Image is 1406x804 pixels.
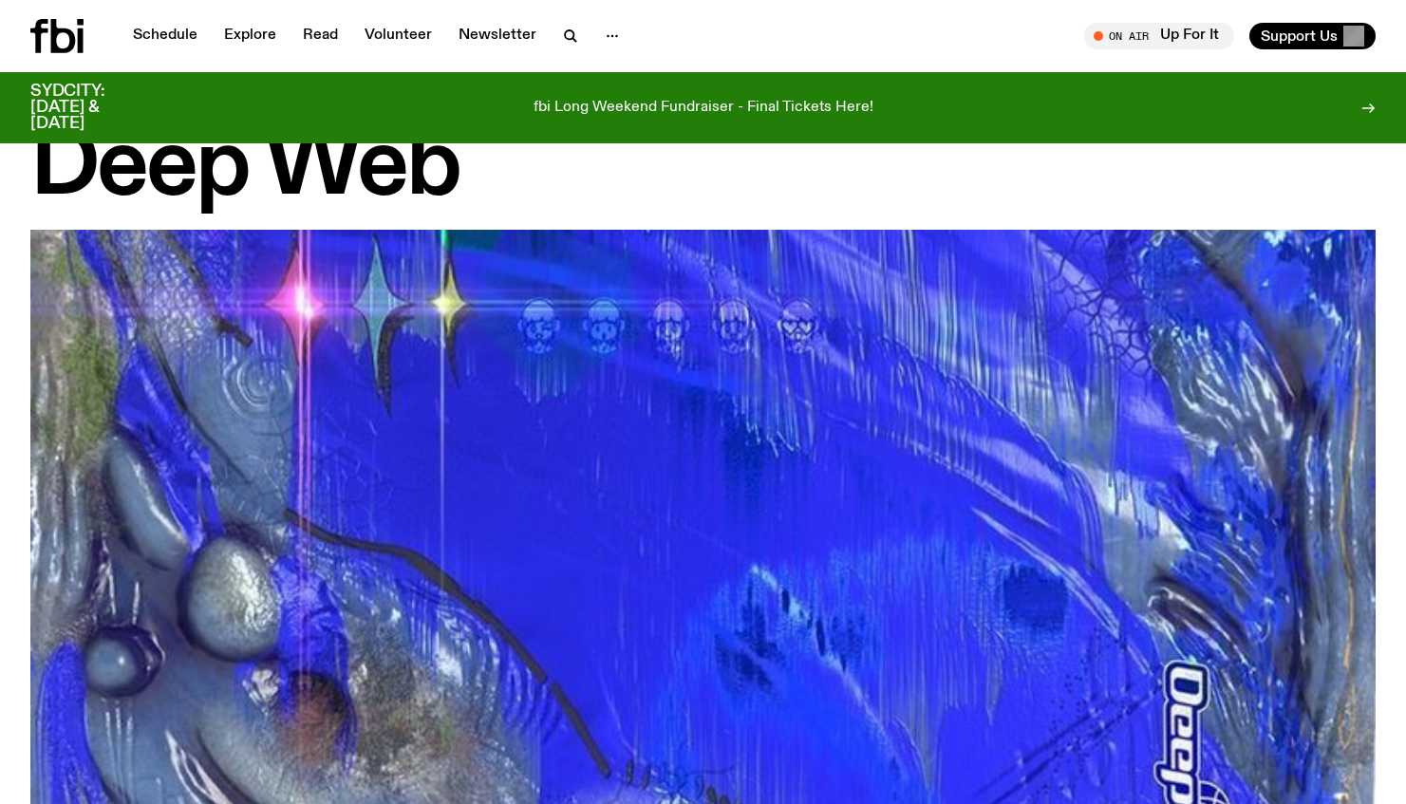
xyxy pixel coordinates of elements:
[353,23,443,49] a: Volunteer
[291,23,349,49] a: Read
[213,23,288,49] a: Explore
[447,23,548,49] a: Newsletter
[1249,23,1376,49] button: Support Us
[30,84,152,132] h3: SYDCITY: [DATE] & [DATE]
[534,100,873,117] p: fbi Long Weekend Fundraiser - Final Tickets Here!
[1084,23,1234,49] button: On AirUp For It
[122,23,209,49] a: Schedule
[30,125,1376,211] h1: Deep Web
[1261,28,1338,45] span: Support Us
